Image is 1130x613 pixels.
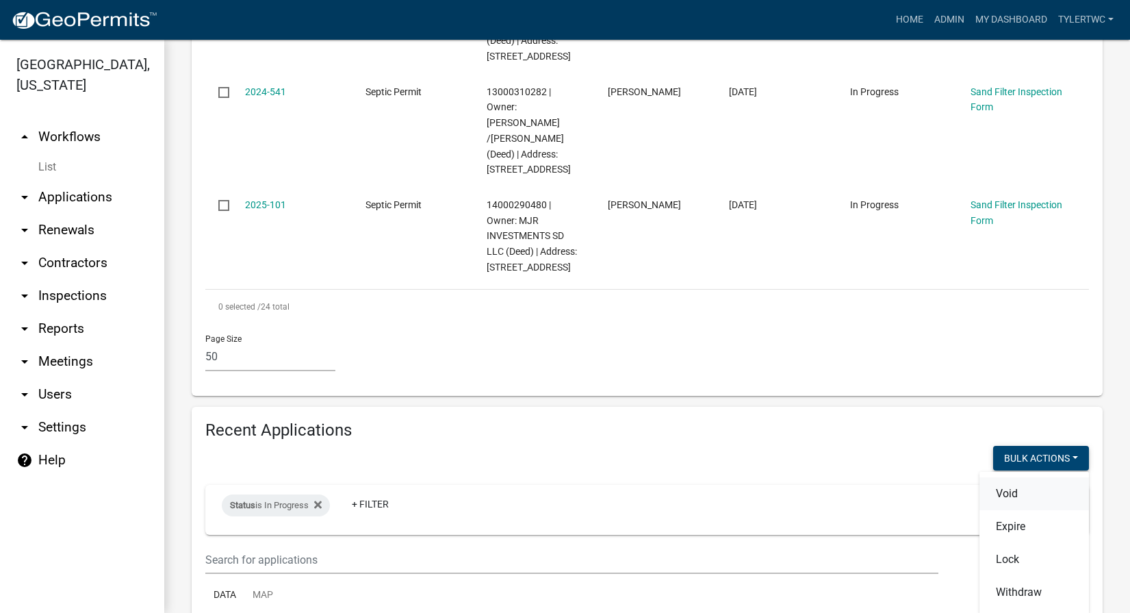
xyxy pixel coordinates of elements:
[1053,7,1119,33] a: TylerTWC
[16,222,33,238] i: arrow_drop_down
[245,86,286,97] a: 2024-541
[218,302,261,312] span: 0 selected /
[205,546,938,574] input: Search for applications
[16,255,33,271] i: arrow_drop_down
[970,7,1053,33] a: My Dashboard
[222,495,330,516] div: is In Progress
[971,199,1062,226] a: Sand Filter Inspection Form
[608,199,681,210] span: Tyler Lentz
[729,199,757,210] span: 07/19/2024
[341,492,400,516] a: + Filter
[979,576,1089,609] button: Withdraw
[16,189,33,205] i: arrow_drop_down
[16,288,33,304] i: arrow_drop_down
[979,543,1089,576] button: Lock
[487,199,577,273] span: 14000290480 | Owner: MJR INVESTMENTS SD LLC (Deed) | Address: 11356 R57 HWY
[929,7,970,33] a: Admin
[850,199,899,210] span: In Progress
[16,386,33,403] i: arrow_drop_down
[971,86,1062,113] a: Sand Filter Inspection Form
[245,199,286,210] a: 2025-101
[487,86,571,175] span: 13000310282 | Owner: KELLER, JAMIE /FULLERTON, MACKENZIE (Deed) | Address: 12444 140TH AVE
[850,86,899,97] span: In Progress
[205,421,1089,440] h4: Recent Applications
[979,510,1089,543] button: Expire
[993,446,1089,471] button: Bulk Actions
[16,321,33,337] i: arrow_drop_down
[16,452,33,468] i: help
[365,86,422,97] span: Septic Permit
[729,86,757,97] span: 10/10/2024
[16,353,33,370] i: arrow_drop_down
[230,500,255,510] span: Status
[365,199,422,210] span: Septic Permit
[979,477,1089,510] button: Void
[16,129,33,145] i: arrow_drop_up
[608,86,681,97] span: Jessy Hakizimana
[205,290,1089,324] div: 24 total
[890,7,929,33] a: Home
[16,419,33,436] i: arrow_drop_down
